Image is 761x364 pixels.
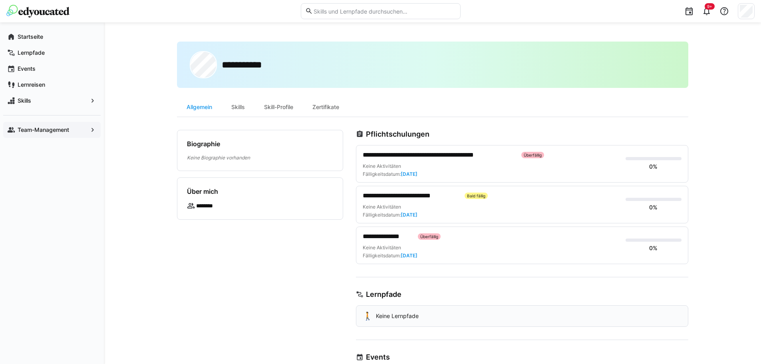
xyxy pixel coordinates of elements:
[465,193,488,199] div: Bald fällig
[521,152,544,158] div: Überfällig
[187,154,333,161] p: Keine Biographie vorhanden
[401,212,417,218] span: [DATE]
[649,163,658,171] div: 0%
[418,233,441,240] div: Überfällig
[363,163,401,169] span: Keine Aktivitäten
[187,140,220,148] h4: Biographie
[366,353,390,362] h3: Events
[363,245,401,251] span: Keine Aktivitäten
[363,312,373,320] div: 🚶
[401,253,417,259] span: [DATE]
[303,97,349,117] div: Zertifikate
[313,8,456,15] input: Skills und Lernpfade durchsuchen…
[707,4,712,9] span: 9+
[649,203,658,211] div: 0%
[363,253,417,259] div: Fälligkeitsdatum:
[401,171,417,177] span: [DATE]
[366,130,429,139] h3: Pflichtschulungen
[366,290,401,299] h3: Lernpfade
[177,97,222,117] div: Allgemein
[363,212,417,218] div: Fälligkeitsdatum:
[187,187,218,195] h4: Über mich
[363,204,401,210] span: Keine Aktivitäten
[649,244,658,252] div: 0%
[376,312,419,320] p: Keine Lernpfade
[363,171,417,177] div: Fälligkeitsdatum:
[222,97,254,117] div: Skills
[254,97,303,117] div: Skill-Profile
